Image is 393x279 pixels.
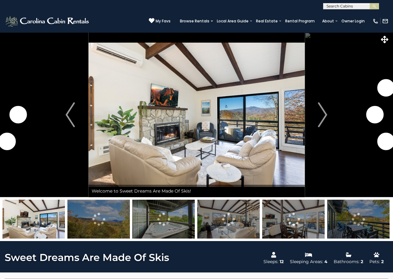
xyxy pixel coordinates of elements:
[214,17,252,26] a: Local Area Guide
[319,17,337,26] a: About
[197,200,260,239] img: 167530463
[282,17,318,26] a: Rental Program
[318,102,327,127] img: arrow
[89,185,305,197] div: Welcome to Sweet Dreams Are Made Of Skis!
[2,200,65,239] img: 167530462
[253,17,281,26] a: Real Estate
[327,200,390,239] img: 167390716
[382,18,388,24] img: mail-regular-white.png
[149,18,171,24] a: My Favs
[262,200,325,239] img: 167530466
[67,200,130,239] img: 167390720
[5,15,91,27] img: White-1-2.png
[372,18,379,24] img: phone-regular-white.png
[132,200,195,239] img: 168962302
[338,17,368,26] a: Owner Login
[156,18,171,24] span: My Favs
[52,32,88,197] button: Previous
[304,32,341,197] button: Next
[177,17,212,26] a: Browse Rentals
[66,102,75,127] img: arrow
